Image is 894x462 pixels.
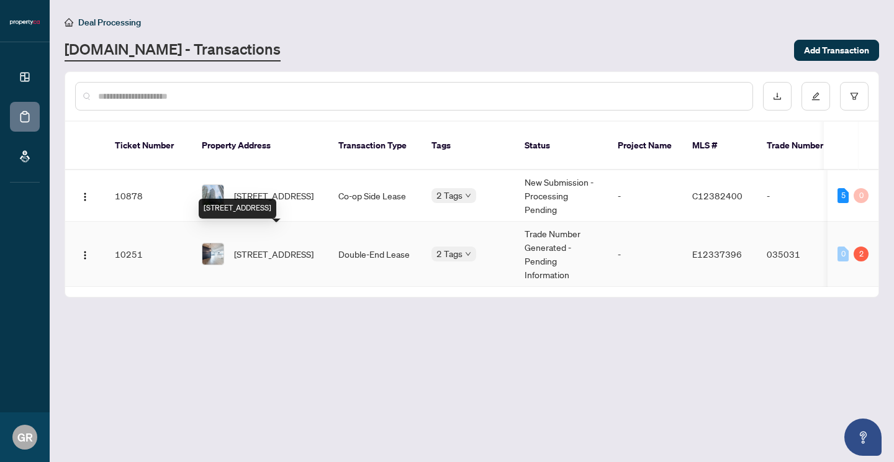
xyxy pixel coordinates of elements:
th: Tags [422,122,515,170]
img: thumbnail-img [202,185,223,206]
th: Trade Number [757,122,844,170]
img: thumbnail-img [202,243,223,265]
div: 0 [854,188,869,203]
div: 2 [854,247,869,261]
td: - [757,170,844,222]
span: edit [811,92,820,101]
span: GR [17,428,33,446]
td: Co-op Side Lease [328,170,422,222]
span: [STREET_ADDRESS] [234,247,314,261]
span: down [465,192,471,199]
span: home [65,18,73,27]
span: E12337396 [692,248,742,260]
button: filter [840,82,869,111]
button: Logo [75,186,95,206]
span: filter [850,92,859,101]
img: Logo [80,250,90,260]
td: New Submission - Processing Pending [515,170,608,222]
button: download [763,82,792,111]
td: - [608,222,682,287]
a: [DOMAIN_NAME] - Transactions [65,39,281,61]
div: 5 [838,188,849,203]
span: 2 Tags [436,188,463,202]
div: [STREET_ADDRESS] [199,199,276,219]
span: C12382400 [692,190,743,201]
span: download [773,92,782,101]
img: logo [10,19,40,26]
th: Ticket Number [105,122,192,170]
th: Property Address [192,122,328,170]
td: 10251 [105,222,192,287]
th: Project Name [608,122,682,170]
span: Deal Processing [78,17,141,28]
td: 035031 [757,222,844,287]
td: Double-End Lease [328,222,422,287]
td: - [608,170,682,222]
span: [STREET_ADDRESS] [234,189,314,202]
button: Open asap [844,419,882,456]
img: Logo [80,192,90,202]
button: Add Transaction [794,40,879,61]
button: edit [801,82,830,111]
td: Trade Number Generated - Pending Information [515,222,608,287]
span: Add Transaction [804,40,869,60]
td: 10878 [105,170,192,222]
div: 0 [838,247,849,261]
th: Status [515,122,608,170]
th: Transaction Type [328,122,422,170]
th: MLS # [682,122,757,170]
button: Logo [75,244,95,264]
span: down [465,251,471,257]
span: 2 Tags [436,247,463,261]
